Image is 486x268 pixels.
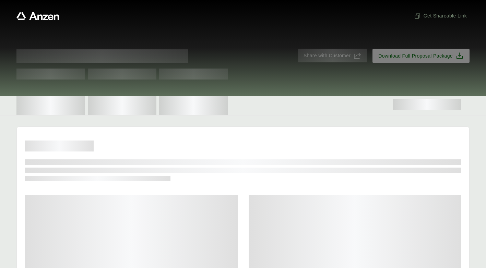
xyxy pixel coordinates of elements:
[88,69,156,80] span: Test
[16,69,85,80] span: Test
[414,12,467,20] span: Get Shareable Link
[304,52,351,59] span: Share with Customer
[16,49,188,63] span: Proposal for
[159,69,228,80] span: Test
[411,10,470,22] button: Get Shareable Link
[16,12,59,20] a: Anzen website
